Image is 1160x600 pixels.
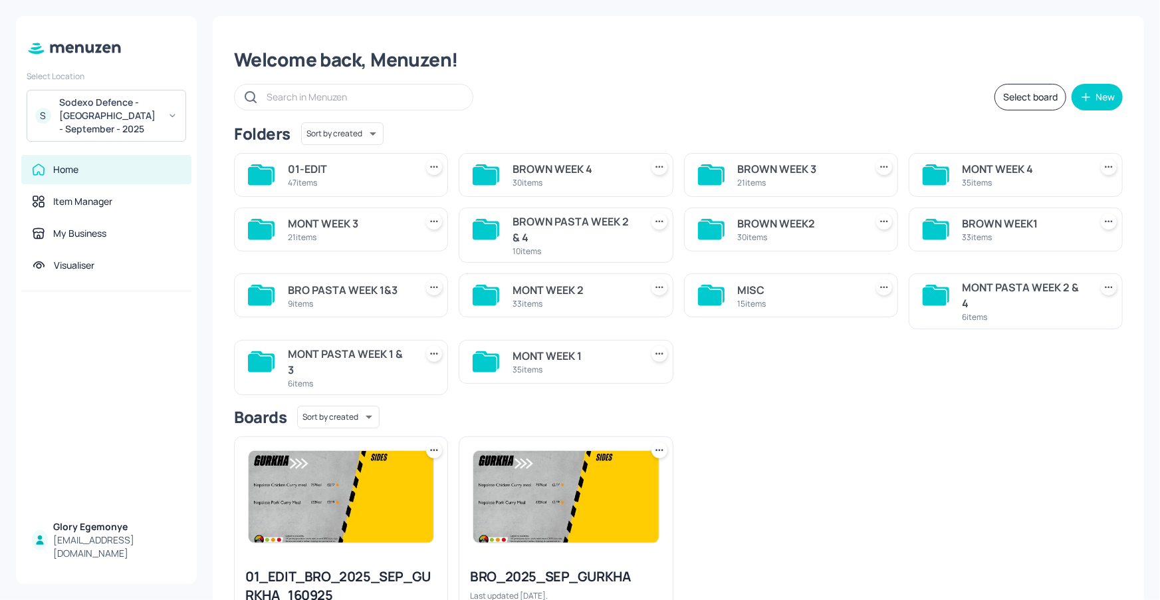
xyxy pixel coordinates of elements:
[53,195,112,208] div: Item Manager
[288,378,410,389] div: 6 items
[35,108,51,124] div: S
[513,282,635,298] div: MONT WEEK 2
[1096,92,1115,102] div: New
[473,451,658,543] img: 2025-08-27-17563061742593a76efifwe.jpeg
[738,161,860,177] div: BROWN WEEK 3
[513,298,635,309] div: 33 items
[288,346,410,378] div: MONT PASTA WEEK 1 & 3
[59,96,160,136] div: Sodexo Defence - [GEOGRAPHIC_DATA] - September - 2025
[1072,84,1123,110] button: New
[27,71,186,82] div: Select Location
[513,214,635,245] div: BROWN PASTA WEEK 2 & 4
[963,311,1085,323] div: 6 items
[297,404,380,430] div: Sort by created
[963,216,1085,231] div: BROWN WEEK1
[249,451,433,543] img: 2025-08-27-17563061742593a76efifwe.jpeg
[738,282,860,298] div: MISC
[738,298,860,309] div: 15 items
[234,406,287,428] div: Boards
[963,231,1085,243] div: 33 items
[513,161,635,177] div: BROWN WEEK 4
[738,216,860,231] div: BROWN WEEK2
[288,161,410,177] div: 01-EDIT
[53,163,78,176] div: Home
[963,177,1085,188] div: 35 items
[963,161,1085,177] div: MONT WEEK 4
[288,177,410,188] div: 47 items
[267,87,459,106] input: Search in Menuzen
[513,177,635,188] div: 30 items
[994,84,1066,110] button: Select board
[54,259,94,272] div: Visualiser
[513,348,635,364] div: MONT WEEK 1
[738,177,860,188] div: 21 items
[301,120,384,147] div: Sort by created
[513,245,635,257] div: 10 items
[234,48,1123,72] div: Welcome back, Menuzen!
[53,533,181,560] div: [EMAIL_ADDRESS][DOMAIN_NAME]
[53,227,106,240] div: My Business
[288,298,410,309] div: 9 items
[470,567,661,586] div: BRO_2025_SEP_GURKHA
[234,123,290,144] div: Folders
[513,364,635,375] div: 35 items
[963,279,1085,311] div: MONT PASTA WEEK 2 & 4
[53,520,181,533] div: Glory Egemonye
[288,282,410,298] div: BRO PASTA WEEK 1&3
[288,216,410,231] div: MONT WEEK 3
[288,231,410,243] div: 21 items
[738,231,860,243] div: 30 items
